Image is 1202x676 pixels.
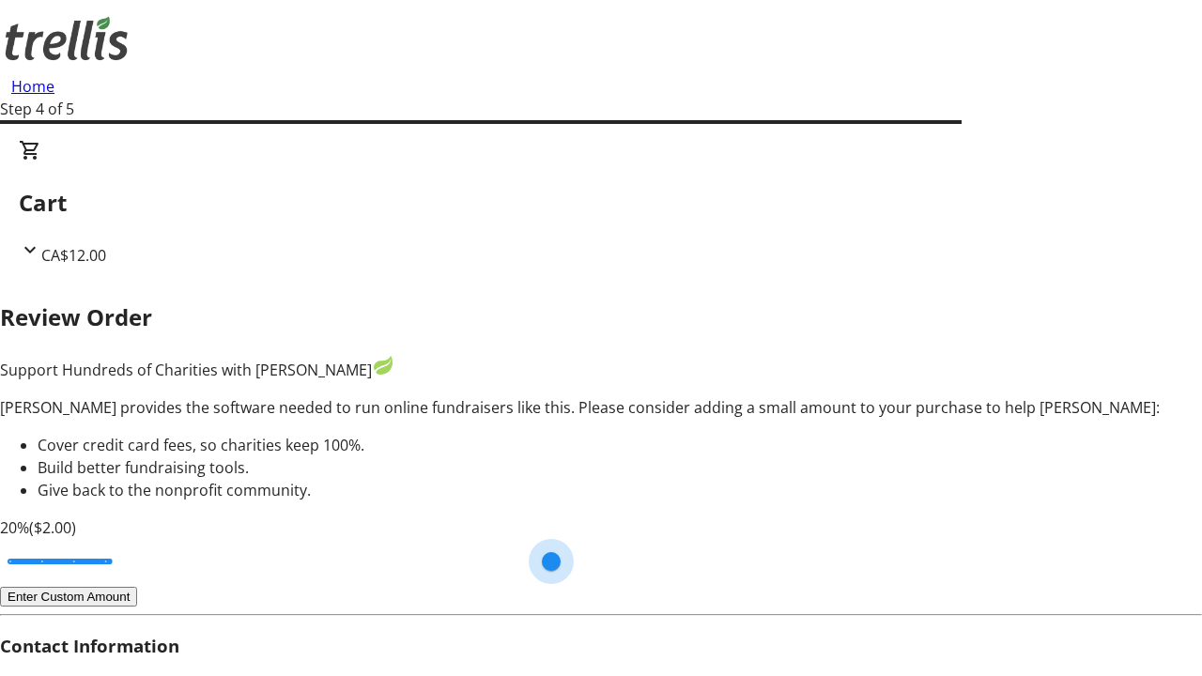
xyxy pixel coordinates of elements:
[41,245,106,266] span: CA$12.00
[38,434,1202,456] li: Cover credit card fees, so charities keep 100%.
[19,139,1183,267] div: CartCA$12.00
[19,186,1183,220] h2: Cart
[38,479,1202,501] li: Give back to the nonprofit community.
[38,456,1202,479] li: Build better fundraising tools.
